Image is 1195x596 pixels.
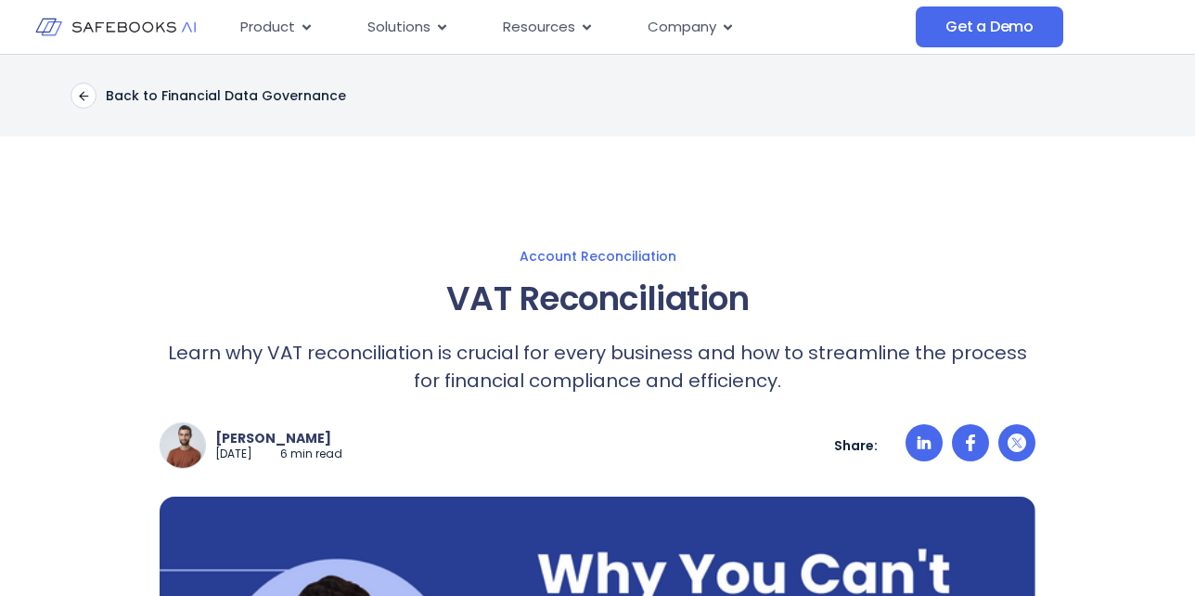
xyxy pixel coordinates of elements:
[916,6,1063,47] a: Get a Demo
[71,83,346,109] a: Back to Financial Data Governance
[503,17,575,38] span: Resources
[215,430,342,447] p: [PERSON_NAME]
[240,17,295,38] span: Product
[367,17,430,38] span: Solutions
[215,447,252,462] p: [DATE]
[160,274,1035,324] h1: VAT Reconciliation
[19,248,1176,265] a: Account Reconciliation
[834,437,878,454] p: Share:
[161,423,205,468] img: a man with a beard and a brown sweater
[160,339,1035,395] p: Learn why VAT reconciliation is crucial for every business and how to streamline the process for ...
[945,18,1034,36] span: Get a Demo
[225,9,916,45] nav: Menu
[648,17,716,38] span: Company
[280,447,342,462] p: 6 min read
[106,87,346,104] p: Back to Financial Data Governance
[225,9,916,45] div: Menu Toggle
